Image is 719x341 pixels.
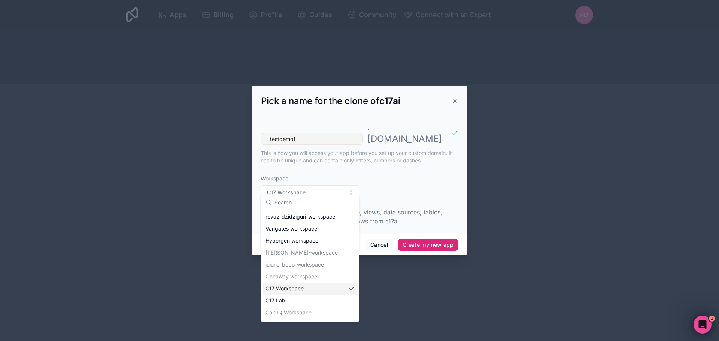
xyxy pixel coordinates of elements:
button: Select Button [261,185,359,200]
span: 1 [709,316,715,322]
div: C17 Workspace [263,283,358,295]
div: Suggestions [261,209,359,322]
iframe: Intercom live chat [694,316,712,334]
span: C17 Workspace [267,189,306,196]
input: Search... [274,195,355,209]
span: Workspace [261,175,359,182]
div: Vangates workspace [263,223,358,235]
span: Pick a name for the clone of [261,95,401,106]
strong: c17ai [379,95,401,106]
div: Hypergen workspace [263,235,358,247]
button: Cancel [365,239,393,251]
input: app [261,133,363,145]
div: revaz-dzidziguri-workspace [263,211,358,223]
p: . [DOMAIN_NAME] [367,121,442,145]
p: Your new app will inherit the theme, views, data sources, tables, fields, roles, permissions & wo... [261,208,458,226]
p: This is how you will access your app before you set up your custom domain. It has to be unique an... [261,149,458,164]
div: C17 Lab [263,295,358,307]
button: Create my new app [398,239,458,251]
